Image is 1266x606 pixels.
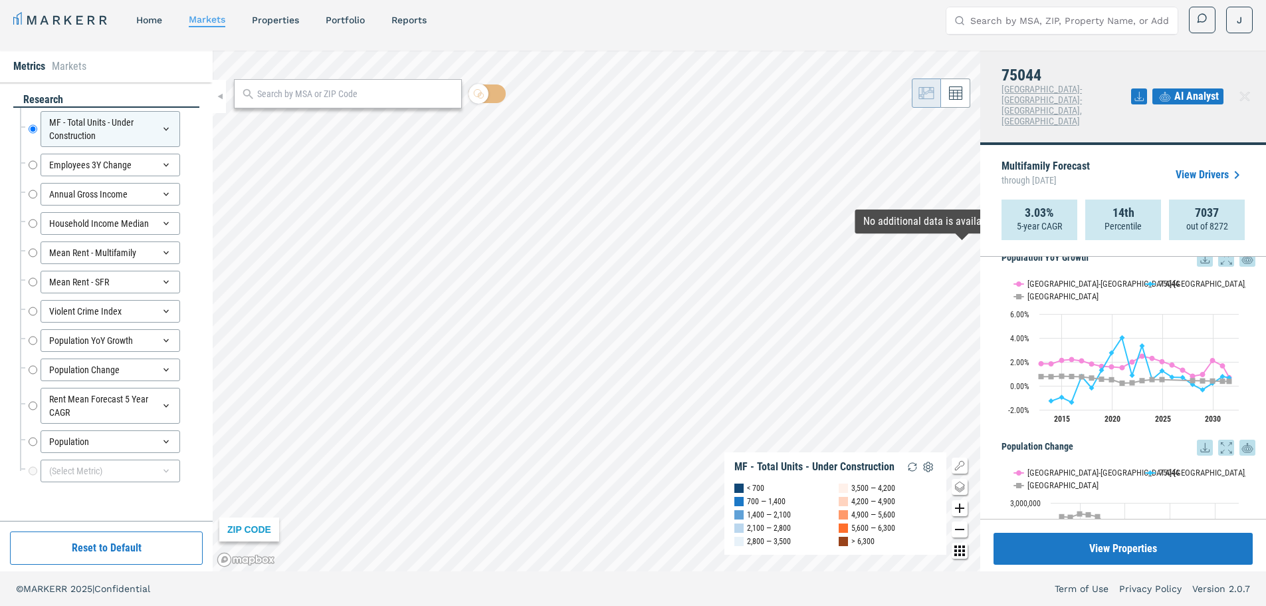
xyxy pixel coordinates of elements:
img: Reload Legend [904,459,920,475]
path: Monday, 14 Dec, 18:00, 0.22. USA. [1120,380,1125,386]
path: Saturday, 14 Dec, 18:00, 1.83. Dallas-Fort Worth-Arlington, TX. [1049,361,1054,367]
path: Thursday, 14 Dec, 18:00, 0.52. USA. [1150,377,1155,382]
path: Saturday, 14 Dec, 18:00, 0.52. USA. [1160,377,1165,382]
path: Wednesday, 14 Dec, 18:00, 0.43. USA. [1140,378,1145,383]
div: Household Income Median [41,212,180,235]
path: Wednesday, 14 Dec, 18:00, 3.34. 75044. [1140,343,1145,349]
strong: 7037 [1195,206,1219,220]
button: Change style map button [952,479,968,495]
path: Saturday, 14 Dec, 18:00, 2.75. 75044. [1109,350,1114,355]
div: MF - Total Units - Under Construction [734,460,895,474]
div: Mean Rent - SFR [41,271,180,293]
path: Thursday, 14 Dec, 18:00, 0.94. Dallas-Fort Worth-Arlington, TX. [1200,372,1206,377]
div: MF - Total Units - Under Construction [41,111,180,147]
span: through [DATE] [1002,172,1090,189]
button: View Properties [994,533,1253,565]
a: View Drivers [1176,167,1245,183]
path: Wednesday, 14 Dec, 18:00, 0.75. USA. [1079,374,1085,379]
path: Monday, 14 Dec, 18:00, 0.78. USA. [1069,374,1075,379]
text: 2025 [1155,414,1171,424]
path: Sunday, 14 Dec, 18:00, 2.12. Dallas-Fort Worth-Arlington, TX. [1059,358,1065,363]
div: Employees 3Y Change [41,154,180,176]
path: Saturday, 14 Dec, 18:00, 2,399,000. USA. [1068,514,1073,520]
text: 2.00% [1010,358,1029,367]
path: Thursday, 14 Dec, 18:00, -0.18. 75044. [1089,385,1095,390]
button: Zoom out map button [952,522,968,537]
a: home [136,15,162,25]
path: Monday, 14 Dec, 18:00, 2,503,000. USA. [1086,512,1091,518]
div: Population Change [41,359,180,381]
text: [GEOGRAPHIC_DATA] [1027,480,1099,490]
button: Other options map button [952,543,968,559]
a: Term of Use [1055,582,1108,595]
button: J [1226,7,1253,33]
text: -2.00% [1008,406,1029,415]
path: Saturday, 14 Dec, 18:00, 1.67. Dallas-Fort Worth-Arlington, TX. [1220,363,1225,369]
path: Friday, 14 Dec, 18:00, 1.31. 75044. [1099,367,1105,373]
path: Sunday, 14 Dec, 18:00, 2,539,000. USA. [1077,511,1083,516]
p: 5-year CAGR [1017,220,1062,233]
path: Saturday, 14 Dec, 18:00, 0.78. 75044. [1220,374,1225,379]
span: © [16,583,23,594]
path: Sunday, 14 Dec, 18:00, -0.96. 75044. [1059,394,1065,400]
path: Saturday, 14 Dec, 18:00, 0.76. USA. [1049,374,1054,379]
div: 1,400 — 2,100 [747,508,791,522]
text: 2030 [1205,414,1221,424]
a: properties [252,15,299,25]
div: ZIP CODE [219,518,279,541]
button: Zoom in map button [952,500,968,516]
a: Version 2.0.7 [1192,582,1250,595]
path: Saturday, 14 Dec, 18:00, 0.38. USA. [1220,379,1225,384]
strong: 14th [1112,206,1134,220]
path: Friday, 14 Dec, 18:00, 1.85. Dallas-Fort Worth-Arlington, TX. [1039,361,1044,366]
a: reports [391,15,427,25]
div: Rent Mean Forecast 5 Year CAGR [41,388,180,424]
canvas: Map [213,51,980,571]
strong: 3.03% [1025,206,1054,220]
path: Monday, 14 Dec, 18:00, -1.37. 75044. [1069,399,1075,404]
path: Sunday, 14 Dec, 18:00, 1.73. Dallas-Fort Worth-Arlington, TX. [1170,363,1175,368]
path: Thursday, 14 Dec, 18:00, 0.65. USA. [1089,375,1095,380]
a: Mapbox logo [217,552,275,567]
text: [GEOGRAPHIC_DATA] [1027,291,1099,301]
div: Population [41,430,180,453]
a: Portfolio [326,15,365,25]
text: 6.00% [1010,310,1029,319]
button: AI Analyst [1152,88,1223,104]
a: markets [189,14,225,25]
h5: Population Change [1002,440,1255,456]
div: Map Tooltip Content [863,215,1061,228]
path: Tuesday, 14 Dec, 18:00, 0.43. USA. [1190,378,1196,383]
div: 2,100 — 2,800 [747,522,791,535]
path: Tuesday, 14 Dec, 18:00, 0.25. USA. [1130,380,1135,385]
span: MARKERR [23,583,70,594]
path: Friday, 14 Dec, 18:00, 2,423,000. USA. [1059,514,1065,520]
p: Multifamily Forecast [1002,161,1090,189]
path: Monday, 14 Dec, 18:00, 1.52. Dallas-Fort Worth-Arlington, TX. [1120,365,1125,370]
text: 75044 [1159,468,1179,478]
button: Reset to Default [10,531,203,565]
div: > 6,300 [851,535,875,548]
path: Monday, 14 Dec, 18:00, 2.2. Dallas-Fort Worth-Arlington, TX. [1069,357,1075,362]
div: (Select Metric) [41,460,180,482]
span: J [1237,13,1242,27]
path: Saturday, 14 Dec, 18:00, 1.25. 75044. [1160,368,1165,373]
h4: 75044 [1002,67,1131,84]
input: Search by MSA, ZIP, Property Name, or Address [970,7,1170,34]
text: 4.00% [1010,334,1029,343]
a: Privacy Policy [1119,582,1182,595]
p: out of 8272 [1186,220,1228,233]
path: Sunday, 14 Dec, 18:00, 0.8. USA. [1059,373,1065,379]
svg: Interactive chart [1002,267,1245,433]
text: 0.00% [1010,382,1029,391]
button: Show/Hide Legend Map Button [952,458,968,474]
li: Markets [52,59,86,75]
path: Wednesday, 14 Dec, 18:00, 2,424,000. USA. [1095,514,1101,520]
span: 2025 | [70,583,94,594]
path: Thursday, 14 Dec, 18:00, -0.33. 75044. [1200,387,1206,392]
path: Wednesday, 14 Dec, 18:00, 2.08. Dallas-Fort Worth-Arlington, TX. [1079,358,1085,363]
div: Population YoY Growth [41,329,180,352]
div: 700 — 1,400 [747,495,786,508]
path: Saturday, 14 Dec, 18:00, 2.02. Dallas-Fort Worth-Arlington, TX. [1160,359,1165,364]
input: Search by MSA or ZIP Code [257,87,447,101]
